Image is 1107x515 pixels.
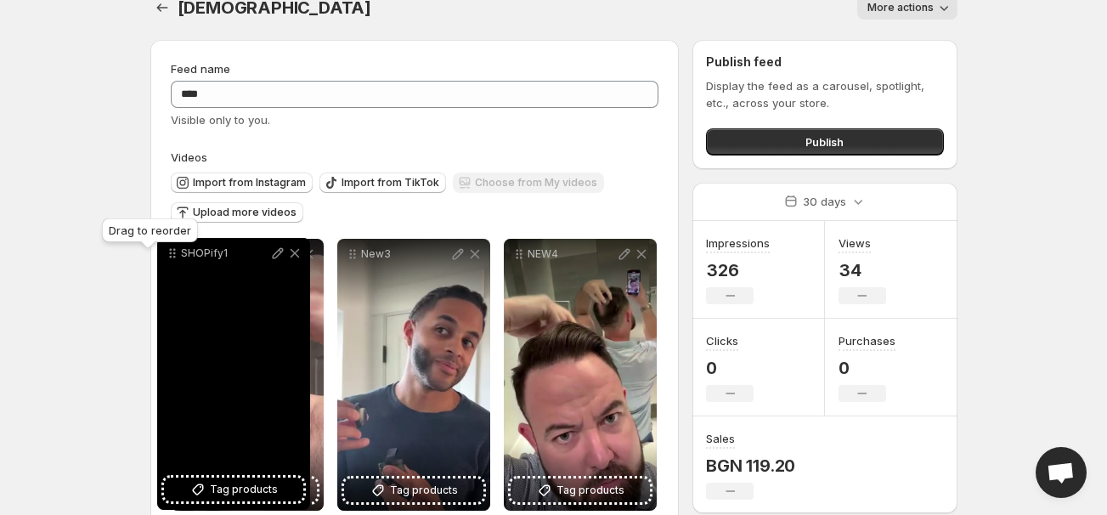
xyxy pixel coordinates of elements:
[171,150,207,164] span: Videos
[361,247,449,261] p: New3
[171,113,270,127] span: Visible only to you.
[706,260,770,280] p: 326
[839,260,886,280] p: 34
[706,54,943,71] h2: Publish feed
[839,358,895,378] p: 0
[511,478,650,502] button: Tag products
[706,128,943,156] button: Publish
[504,239,657,511] div: NEW4Tag products
[706,77,943,111] p: Display the feed as a carousel, spotlight, etc., across your store.
[803,193,846,210] p: 30 days
[706,430,735,447] h3: Sales
[1036,447,1087,498] div: Open chat
[164,478,303,501] button: Tag products
[193,206,297,219] span: Upload more videos
[706,332,738,349] h3: Clicks
[867,1,934,14] span: More actions
[839,235,871,252] h3: Views
[171,62,230,76] span: Feed name
[210,481,278,498] span: Tag products
[337,239,490,511] div: New3Tag products
[342,176,439,190] span: Import from TikTok
[706,456,795,476] p: BGN 119.20
[556,482,624,499] span: Tag products
[390,482,458,499] span: Tag products
[157,238,310,510] div: SHOPify1Tag products
[839,332,895,349] h3: Purchases
[344,478,483,502] button: Tag products
[193,176,306,190] span: Import from Instagram
[706,235,770,252] h3: Impressions
[528,247,616,261] p: NEW4
[805,133,844,150] span: Publish
[706,358,754,378] p: 0
[171,173,313,193] button: Import from Instagram
[171,202,303,223] button: Upload more videos
[319,173,446,193] button: Import from TikTok
[181,246,269,260] p: SHOPify1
